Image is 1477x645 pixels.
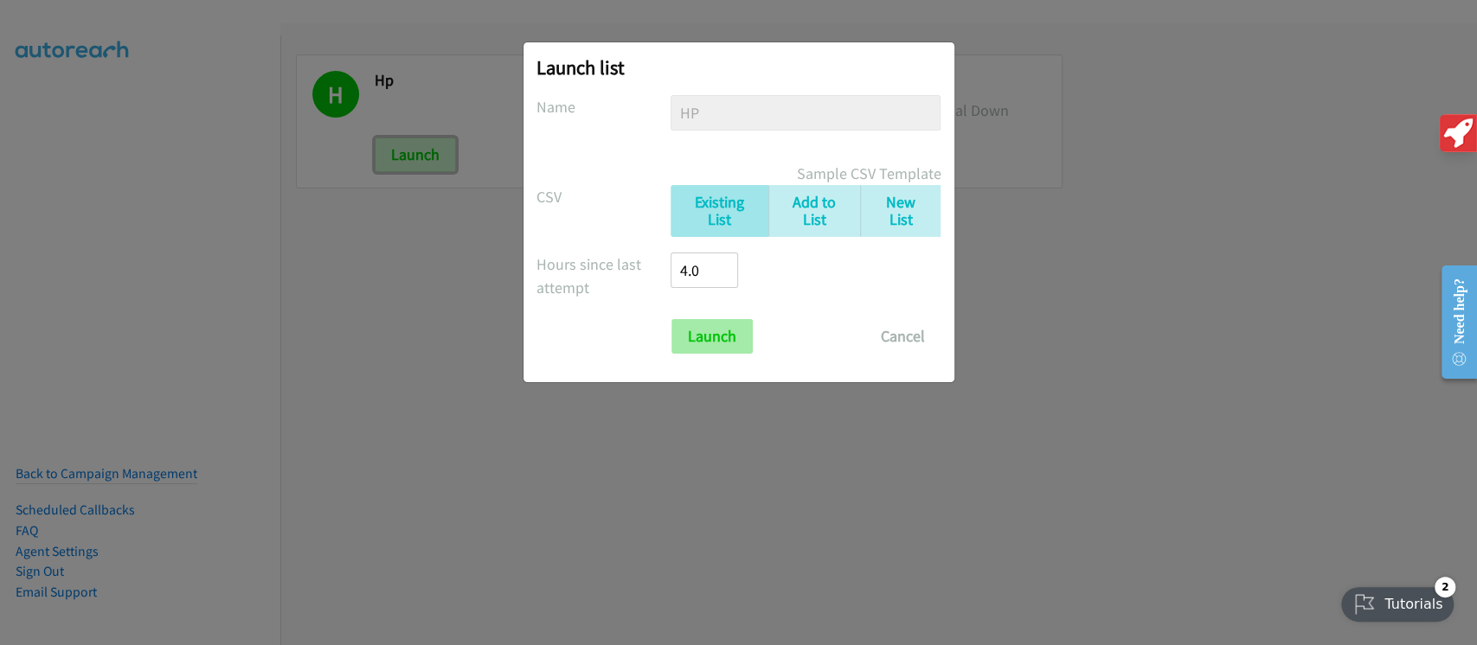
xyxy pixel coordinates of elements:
[536,55,941,80] h2: Launch list
[671,319,753,354] input: Launch
[1428,253,1477,391] iframe: Resource Center
[536,252,671,299] label: Hours since last attempt
[797,162,941,185] a: Sample CSV Template
[1331,570,1464,632] iframe: Checklist
[536,185,671,208] label: CSV
[860,185,941,238] a: New List
[768,185,861,238] a: Add to List
[536,95,671,118] label: Name
[671,185,767,238] a: Existing List
[864,319,941,354] button: Cancel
